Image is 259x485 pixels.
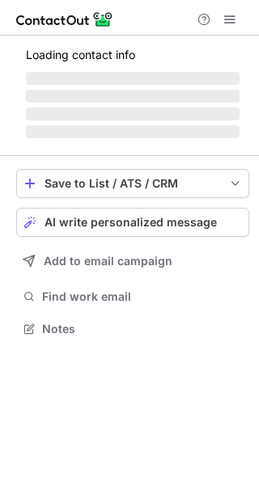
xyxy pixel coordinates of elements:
img: ContactOut v5.3.10 [16,10,113,29]
button: Notes [16,318,249,340]
span: Find work email [42,289,243,304]
button: Add to email campaign [16,247,249,276]
span: Notes [42,322,243,336]
span: ‌ [26,90,240,103]
span: ‌ [26,72,240,85]
button: save-profile-one-click [16,169,249,198]
p: Loading contact info [26,48,240,61]
span: ‌ [26,125,240,138]
button: AI write personalized message [16,208,249,237]
div: Save to List / ATS / CRM [45,177,221,190]
span: Add to email campaign [44,255,172,268]
span: ‌ [26,108,240,120]
span: AI write personalized message [45,216,217,229]
button: Find work email [16,285,249,308]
